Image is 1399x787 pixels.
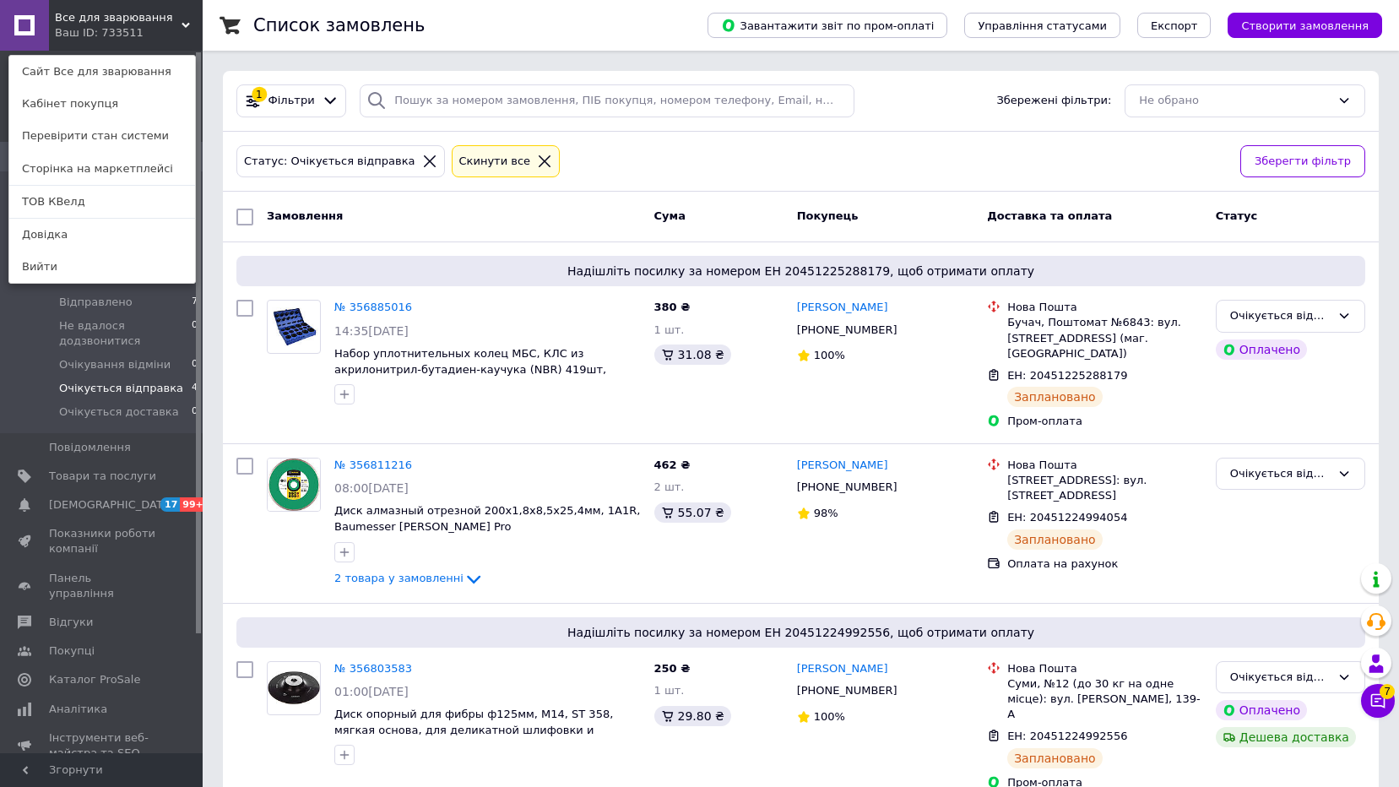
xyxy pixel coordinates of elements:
[49,702,107,717] span: Аналітика
[49,526,156,556] span: Показники роботи компанії
[334,708,613,752] span: Диск опорный для фибры ф125мм, M14, ST 358, мягкая основа, для деликатной шлифовки и зачистки, Kl...
[334,504,640,533] a: Диск алмазный отрезной 200х1,8x8,5x25,4мм, 1A1R, Baumesser [PERSON_NAME] Pro
[49,571,156,601] span: Панель управління
[654,502,731,523] div: 55.07 ₴
[268,307,320,347] img: Фото товару
[59,295,133,310] span: Відправлено
[268,671,320,705] img: Фото товару
[55,25,126,41] div: Ваш ID: 733511
[1007,458,1202,473] div: Нова Пошта
[243,263,1358,280] span: Надішліть посилку за номером ЕН 20451225288179, щоб отримати оплату
[987,209,1112,222] span: Доставка та оплата
[654,345,731,365] div: 31.08 ₴
[1007,529,1103,550] div: Заплановано
[1137,13,1212,38] button: Експорт
[654,662,691,675] span: 250 ₴
[1007,414,1202,429] div: Пром-оплата
[794,476,901,498] div: [PHONE_NUMBER]
[797,300,888,316] a: [PERSON_NAME]
[49,643,95,659] span: Покупці
[1255,153,1351,171] span: Зберегти фільтр
[334,347,606,391] a: Набор уплотнительных колец МБС, КЛС из акрилонитрил-бутадиен-каучука (NBR) 419шт, G02800, Geko
[456,153,534,171] div: Cкинути все
[654,684,685,697] span: 1 шт.
[59,357,171,372] span: Очікування відміни
[1007,748,1103,768] div: Заплановано
[252,87,267,102] div: 1
[1241,19,1369,32] span: Створити замовлення
[268,93,315,109] span: Фільтри
[654,301,691,313] span: 380 ₴
[814,507,838,519] span: 98%
[1380,684,1395,699] span: 7
[9,56,195,88] a: Сайт Все для зварювання
[1230,307,1331,325] div: Очікується відправка
[814,349,845,361] span: 100%
[192,295,198,310] span: 7
[267,300,321,354] a: Фото товару
[794,319,901,341] div: [PHONE_NUMBER]
[794,680,901,702] div: [PHONE_NUMBER]
[160,497,180,512] span: 17
[1361,684,1395,718] button: Чат з покупцем7
[267,209,343,222] span: Замовлення
[654,323,685,336] span: 1 шт.
[49,730,156,761] span: Інструменти веб-майстра та SEO
[1007,730,1127,742] span: ЕН: 20451224992556
[334,301,412,313] a: № 356885016
[9,219,195,251] a: Довідка
[9,153,195,185] a: Сторінка на маркетплейсі
[797,209,859,222] span: Покупець
[59,381,183,396] span: Очікується відправка
[1007,661,1202,676] div: Нова Пошта
[1216,727,1356,747] div: Дешева доставка
[1007,315,1202,361] div: Бучач, Поштомат №6843: вул. [STREET_ADDRESS] (маг. [GEOGRAPHIC_DATA])
[334,572,484,584] a: 2 товара у замовленні
[334,481,409,495] span: 08:00[DATE]
[9,186,195,218] a: ТОВ КВелд
[1007,473,1202,503] div: [STREET_ADDRESS]: вул. [STREET_ADDRESS]
[334,662,412,675] a: № 356803583
[654,706,731,726] div: 29.80 ₴
[241,153,419,171] div: Статус: Очікується відправка
[814,710,845,723] span: 100%
[49,440,131,455] span: Повідомлення
[49,497,174,513] span: [DEMOGRAPHIC_DATA]
[1228,13,1382,38] button: Створити замовлення
[721,18,934,33] span: Завантажити звіт по пром-оплаті
[334,459,412,471] a: № 356811216
[1139,92,1331,110] div: Не обрано
[334,685,409,698] span: 01:00[DATE]
[55,10,182,25] span: Все для зварювання
[1007,387,1103,407] div: Заплановано
[192,404,198,420] span: 0
[654,480,685,493] span: 2 шт.
[59,404,179,420] span: Очікується доставка
[1007,511,1127,524] span: ЕН: 20451224994054
[192,318,198,349] span: 0
[1216,209,1258,222] span: Статус
[1240,145,1365,178] button: Зберегти фільтр
[59,318,192,349] span: Не вдалося додзвонитися
[1007,676,1202,723] div: Суми, №12 (до 30 кг на одне місце): вул. [PERSON_NAME], 139-А
[268,459,320,511] img: Фото товару
[9,120,195,152] a: Перевірити стан системи
[180,497,208,512] span: 99+
[1151,19,1198,32] span: Експорт
[49,672,140,687] span: Каталог ProSale
[654,459,691,471] span: 462 ₴
[9,251,195,283] a: Вийти
[49,469,156,484] span: Товари та послуги
[978,19,1107,32] span: Управління статусами
[1216,339,1307,360] div: Оплачено
[797,661,888,677] a: [PERSON_NAME]
[243,624,1358,641] span: Надішліть посилку за номером ЕН 20451224992556, щоб отримати оплату
[1216,700,1307,720] div: Оплачено
[1007,369,1127,382] span: ЕН: 20451225288179
[996,93,1111,109] span: Збережені фільтри:
[1007,556,1202,572] div: Оплата на рахунок
[192,357,198,372] span: 0
[267,458,321,512] a: Фото товару
[9,88,195,120] a: Кабінет покупця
